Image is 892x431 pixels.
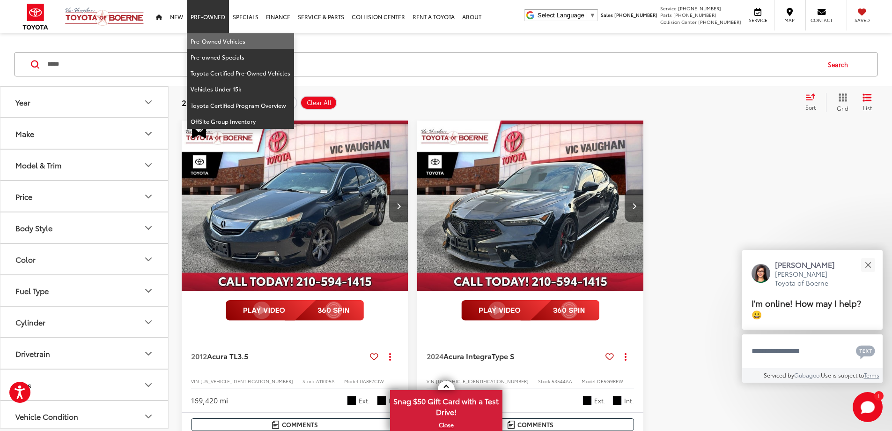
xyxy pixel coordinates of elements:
[182,97,245,108] span: 2 vehicles found
[427,418,634,431] button: Comments
[853,392,883,422] svg: Start Chat
[801,93,826,112] button: Select sort value
[427,350,443,361] span: 2024
[15,223,52,232] div: Body Style
[538,378,552,385] span: Stock:
[821,371,864,379] span: Use is subject to
[826,93,855,112] button: Grid View
[752,296,861,320] span: I'm online! How may I help? 😀
[143,285,154,296] div: Fuel Type
[200,378,293,385] span: [US_VEHICLE_IDENTIFICATION_NUMBER]
[237,350,248,361] span: 3.5
[15,318,45,326] div: Cylinder
[742,334,883,368] textarea: Type your message
[15,412,78,421] div: Vehicle Condition
[302,378,316,385] span: Stock:
[673,11,716,18] span: [PHONE_NUMBER]
[678,5,721,12] span: [PHONE_NUMBER]
[207,350,237,361] span: Acura TL
[853,392,883,422] button: Toggle Chat Window
[360,378,384,385] span: UA8F2CJW
[0,212,169,243] button: Body StyleBody Style
[492,350,514,361] span: Type S
[15,129,34,138] div: Make
[143,348,154,359] div: Drivetrain
[856,344,875,359] svg: Text
[187,65,294,81] a: Toyota Certified Pre-Owned Vehicles
[427,351,602,361] a: 2024Acura IntegraType S
[625,353,627,360] span: dropdown dots
[282,420,318,429] span: Comments
[143,379,154,391] div: Tags
[143,222,154,234] div: Body Style
[660,5,677,12] span: Service
[226,300,364,321] img: full motion video
[191,350,207,361] span: 2012
[612,396,622,405] span: Ebony
[15,380,31,389] div: Tags
[819,53,862,76] button: Search
[0,275,169,306] button: Fuel TypeFuel Type
[191,378,200,385] span: VIN:
[15,98,30,106] div: Year
[538,12,596,19] a: Select Language​
[614,11,657,18] span: [PHONE_NUMBER]
[863,104,872,112] span: List
[0,244,169,274] button: ColorColor
[794,371,821,379] a: Gubagoo.
[427,378,436,385] span: VIN:
[747,17,768,23] span: Service
[191,418,398,431] button: Comments
[272,421,280,429] img: Comments
[187,113,294,129] a: OffSite Group Inventory
[775,270,844,288] p: [PERSON_NAME] Toyota of Boerne
[391,391,501,420] span: Snag $50 Gift Card with a Test Drive!
[187,33,294,49] a: Pre-Owned Vehicles
[618,348,634,364] button: Actions
[377,396,386,405] span: Ebony
[389,189,408,222] button: Next image
[181,121,409,291] div: 2012 Acura TL 3.5 0
[538,12,584,19] span: Select Language
[660,11,672,18] span: Parts
[187,49,294,65] a: Pre-owned Specials
[187,98,294,113] a: Toyota Certified Program Overview
[0,307,169,337] button: CylinderCylinder
[0,118,169,149] button: MakeMake
[143,254,154,265] div: Color
[389,396,398,405] span: Int.
[601,11,613,18] span: Sales
[15,349,50,358] div: Drivetrain
[779,17,800,23] span: Map
[46,53,819,76] input: Search by Make, Model, or Keyword
[389,353,391,360] span: dropdown dots
[15,160,61,169] div: Model & Trim
[855,93,879,112] button: List View
[307,99,332,106] span: Clear All
[0,87,169,117] button: YearYear
[858,255,878,275] button: Close
[417,121,644,291] div: 2024 Acura Integra Type S 0
[181,121,409,291] a: 2012 Acura TL 3.52012 Acura TL 3.52012 Acura TL 3.52012 Acura TL 3.5
[853,340,878,362] button: Chat with SMS
[660,18,697,25] span: Collision Center
[461,300,599,321] img: full motion video
[582,396,592,405] span: Black
[742,250,883,383] div: Close[PERSON_NAME][PERSON_NAME] Toyota of BoerneI'm online! How may I help? 😀Type your messageCha...
[300,96,337,110] button: Clear All
[181,121,409,292] img: 2012 Acura TL 3.5
[590,12,596,19] span: ▼
[508,421,515,429] img: Comments
[625,189,643,222] button: Next image
[143,191,154,202] div: Price
[552,378,572,385] span: 53544AA
[0,150,169,180] button: Model & TrimModel & Trim
[417,121,644,292] img: 2024 Acura Integra Type S
[143,411,154,422] div: Vehicle Condition
[316,378,335,385] span: A11005A
[0,370,169,400] button: TagsTags
[852,17,872,23] span: Saved
[192,121,206,138] span: Special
